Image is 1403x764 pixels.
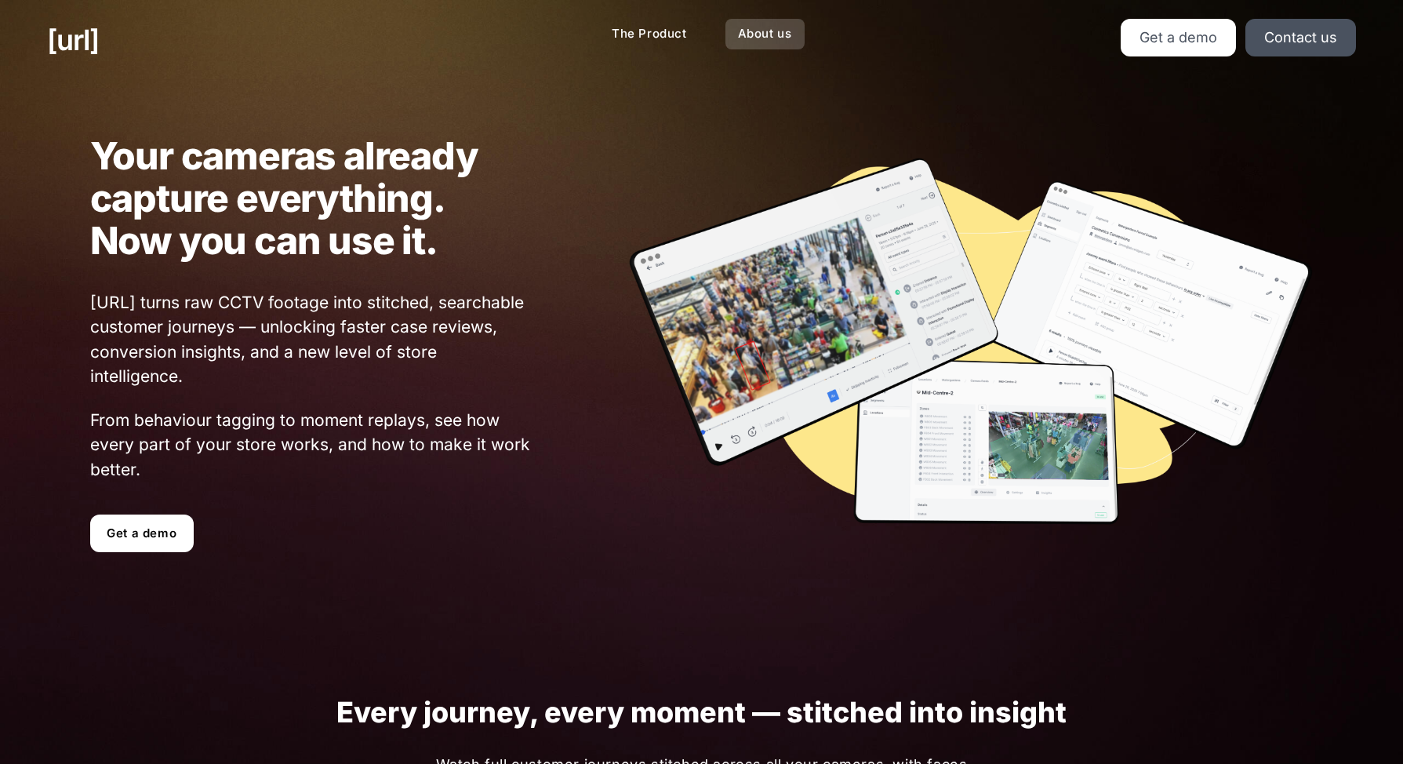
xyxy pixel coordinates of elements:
[725,19,805,49] a: About us
[1121,19,1236,56] a: Get a demo
[90,408,532,482] span: From behaviour tagging to moment replays, see how every part of your store works, and how to make...
[47,19,99,61] a: [URL]
[90,290,532,389] span: [URL] turns raw CCTV footage into stitched, searchable customer journeys — unlocking faster case ...
[90,135,532,262] h1: Your cameras already capture everything. Now you can use it.
[90,515,194,552] a: Get a demo
[1245,19,1356,56] a: Contact us
[100,697,1304,729] h1: Every journey, every moment — stitched into insight
[599,19,700,49] a: The Product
